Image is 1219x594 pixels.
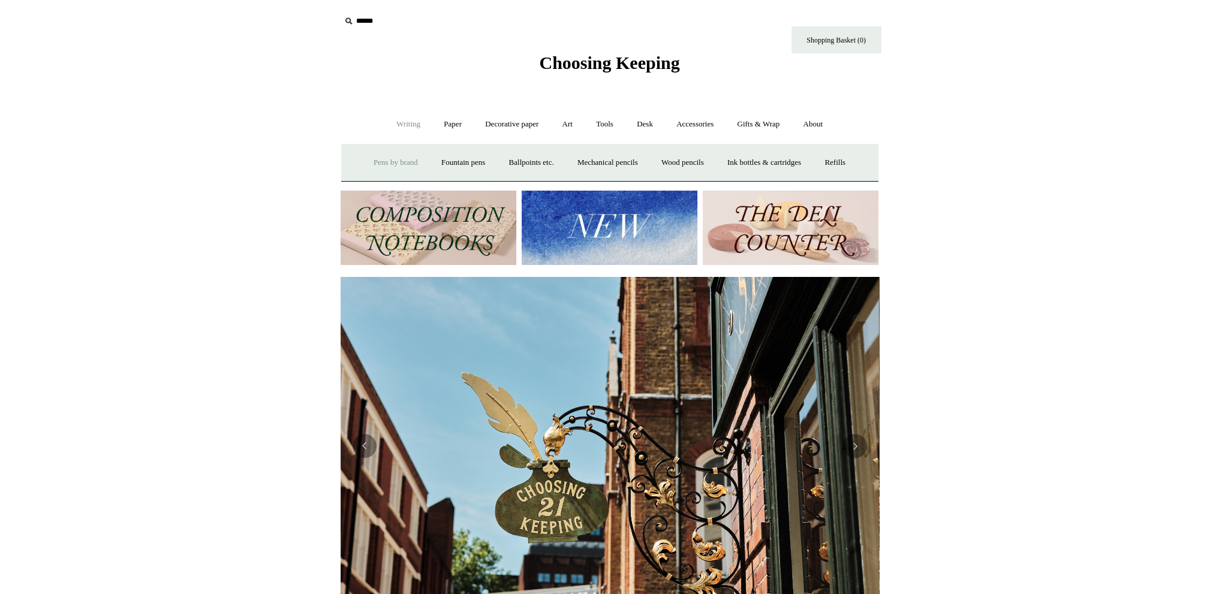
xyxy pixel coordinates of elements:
[474,108,549,140] a: Decorative paper
[552,108,583,140] a: Art
[363,147,429,179] a: Pens by brand
[626,108,664,140] a: Desk
[792,108,833,140] a: About
[567,147,649,179] a: Mechanical pencils
[386,108,431,140] a: Writing
[814,147,856,179] a: Refills
[717,147,812,179] a: Ink bottles & cartridges
[539,62,679,71] a: Choosing Keeping
[726,108,790,140] a: Gifts & Wrap
[791,26,881,53] a: Shopping Basket (0)
[433,108,472,140] a: Paper
[498,147,565,179] a: Ballpoints etc.
[843,434,867,458] button: Next
[585,108,624,140] a: Tools
[522,191,697,266] img: New.jpg__PID:f73bdf93-380a-4a35-bcfe-7823039498e1
[703,191,878,266] img: The Deli Counter
[539,53,679,73] span: Choosing Keeping
[666,108,724,140] a: Accessories
[353,434,377,458] button: Previous
[341,191,516,266] img: 202302 Composition ledgers.jpg__PID:69722ee6-fa44-49dd-a067-31375e5d54ec
[651,147,715,179] a: Wood pencils
[431,147,496,179] a: Fountain pens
